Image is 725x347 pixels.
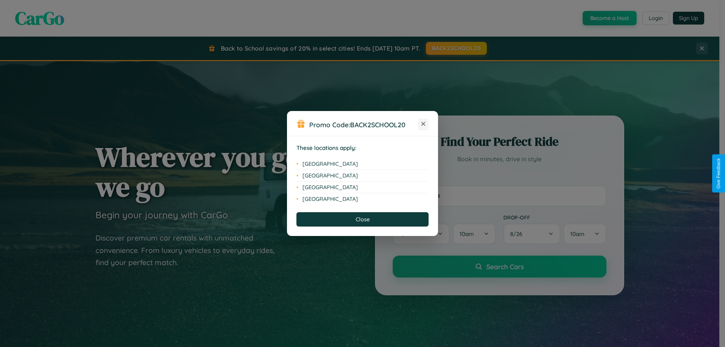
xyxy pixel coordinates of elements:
div: Give Feedback [716,158,721,189]
li: [GEOGRAPHIC_DATA] [296,193,429,205]
li: [GEOGRAPHIC_DATA] [296,170,429,182]
button: Close [296,212,429,227]
li: [GEOGRAPHIC_DATA] [296,182,429,193]
strong: These locations apply: [296,144,356,151]
h3: Promo Code: [309,120,418,129]
li: [GEOGRAPHIC_DATA] [296,158,429,170]
b: BACK2SCHOOL20 [350,120,406,129]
